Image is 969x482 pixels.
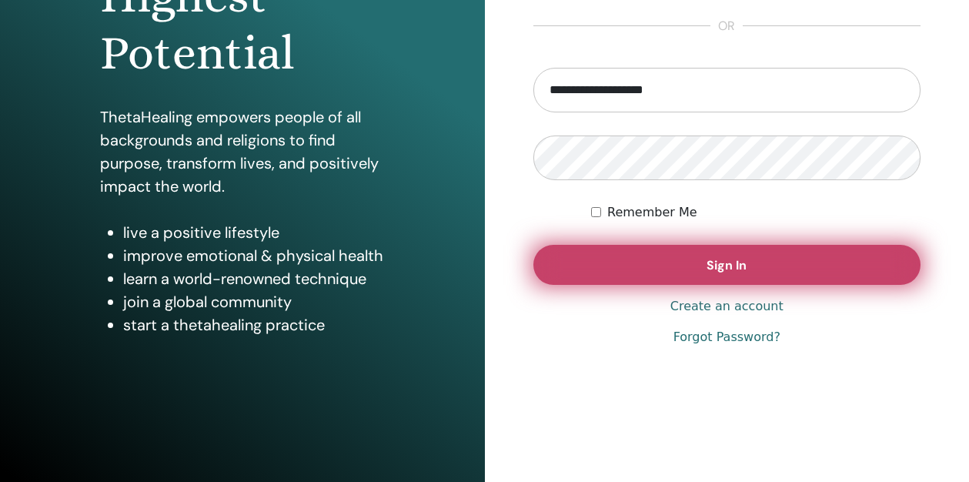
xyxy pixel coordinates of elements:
a: Create an account [670,297,784,316]
span: Sign In [707,257,747,273]
span: or [710,17,743,35]
div: Keep me authenticated indefinitely or until I manually logout [591,203,921,222]
li: live a positive lifestyle [123,221,385,244]
label: Remember Me [607,203,697,222]
li: join a global community [123,290,385,313]
li: start a thetahealing practice [123,313,385,336]
p: ThetaHealing empowers people of all backgrounds and religions to find purpose, transform lives, a... [100,105,385,198]
a: Forgot Password? [673,328,780,346]
li: improve emotional & physical health [123,244,385,267]
button: Sign In [533,245,921,285]
li: learn a world-renowned technique [123,267,385,290]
